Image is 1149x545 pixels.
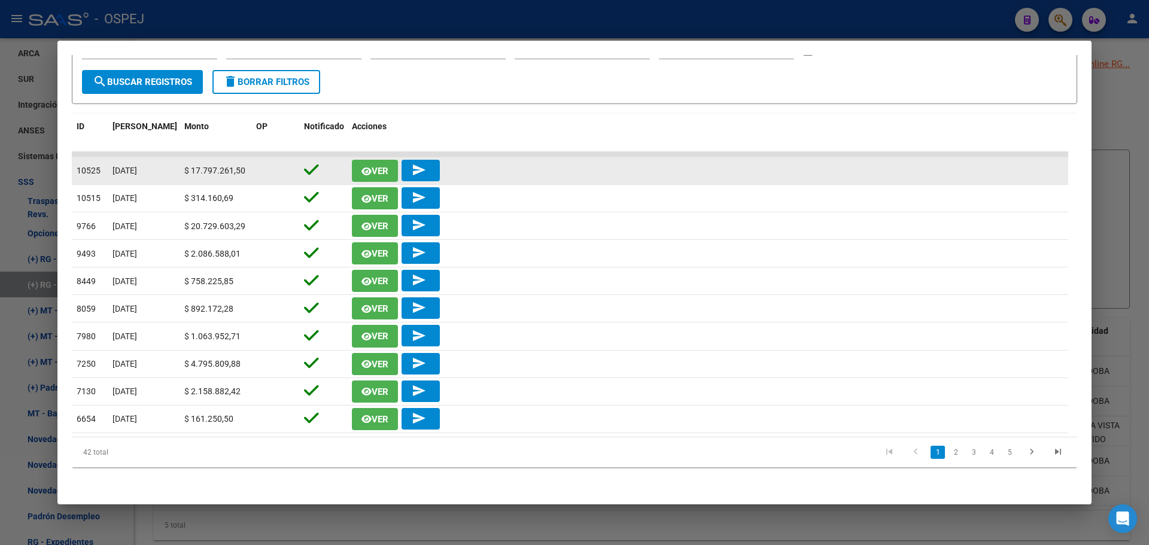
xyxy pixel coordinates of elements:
[113,359,137,369] span: [DATE]
[412,383,426,398] mat-icon: send
[77,414,96,424] span: 6654
[1001,442,1019,462] li: page 5
[352,353,398,375] button: Ver
[352,270,398,292] button: Ver
[77,221,96,231] span: 9766
[113,121,177,131] span: [PERSON_NAME]
[113,221,137,231] span: [DATE]
[412,218,426,232] mat-icon: send
[77,121,84,131] span: ID
[966,446,981,459] a: 3
[372,303,388,314] span: Ver
[184,193,233,203] span: $ 314.160,69
[77,359,96,369] span: 7250
[984,446,999,459] a: 4
[352,325,398,347] button: Ver
[113,414,137,424] span: [DATE]
[372,221,388,232] span: Ver
[1047,446,1069,459] a: go to last page
[184,414,233,424] span: $ 161.250,50
[113,193,137,203] span: [DATE]
[352,187,398,209] button: Ver
[352,408,398,430] button: Ver
[77,193,101,203] span: 10515
[412,356,426,370] mat-icon: send
[412,163,426,177] mat-icon: send
[77,166,101,175] span: 10525
[372,331,388,342] span: Ver
[223,74,238,89] mat-icon: delete
[412,190,426,205] mat-icon: send
[1020,446,1043,459] a: go to next page
[352,242,398,264] button: Ver
[184,166,245,175] span: $ 17.797.261,50
[82,70,203,94] button: Buscar Registros
[372,276,388,287] span: Ver
[108,114,180,153] datatable-header-cell: Fecha T.
[184,121,209,131] span: Monto
[113,386,137,396] span: [DATE]
[347,114,1068,153] datatable-header-cell: Acciones
[72,437,270,467] div: 42 total
[256,121,268,131] span: OP
[947,442,965,462] li: page 2
[184,359,241,369] span: $ 4.795.809,88
[983,442,1001,462] li: page 4
[878,446,901,459] a: go to first page
[184,331,241,341] span: $ 1.063.952,71
[93,74,107,89] mat-icon: search
[251,114,299,153] datatable-header-cell: OP
[113,304,137,313] span: [DATE]
[212,70,320,94] button: Borrar Filtros
[77,276,96,286] span: 8449
[949,446,963,459] a: 2
[965,442,983,462] li: page 3
[372,359,388,370] span: Ver
[304,121,344,131] span: Notificado
[77,386,96,396] span: 7130
[184,386,241,396] span: $ 2.158.882,42
[372,248,388,259] span: Ver
[180,114,251,153] datatable-header-cell: Monto
[412,300,426,315] mat-icon: send
[352,380,398,403] button: Ver
[352,121,387,131] span: Acciones
[1002,446,1017,459] a: 5
[352,160,398,182] button: Ver
[77,249,96,258] span: 9493
[352,297,398,319] button: Ver
[113,249,137,258] span: [DATE]
[77,331,96,341] span: 7980
[113,166,137,175] span: [DATE]
[412,245,426,260] mat-icon: send
[223,77,309,87] span: Borrar Filtros
[931,446,945,459] a: 1
[72,114,108,153] datatable-header-cell: ID
[184,304,233,313] span: $ 892.172,28
[184,276,233,286] span: $ 758.225,85
[412,273,426,287] mat-icon: send
[184,221,245,231] span: $ 20.729.603,29
[372,193,388,204] span: Ver
[77,304,96,313] span: 8059
[412,328,426,343] mat-icon: send
[1108,504,1137,533] div: Open Intercom Messenger
[113,331,137,341] span: [DATE]
[929,442,947,462] li: page 1
[113,276,137,286] span: [DATE]
[904,446,927,459] a: go to previous page
[372,166,388,176] span: Ver
[412,411,426,425] mat-icon: send
[299,114,347,153] datatable-header-cell: Notificado
[352,215,398,237] button: Ver
[347,44,361,57] button: Open calendar
[372,386,388,397] span: Ver
[93,77,192,87] span: Buscar Registros
[372,414,388,425] span: Ver
[184,249,241,258] span: $ 2.086.588,01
